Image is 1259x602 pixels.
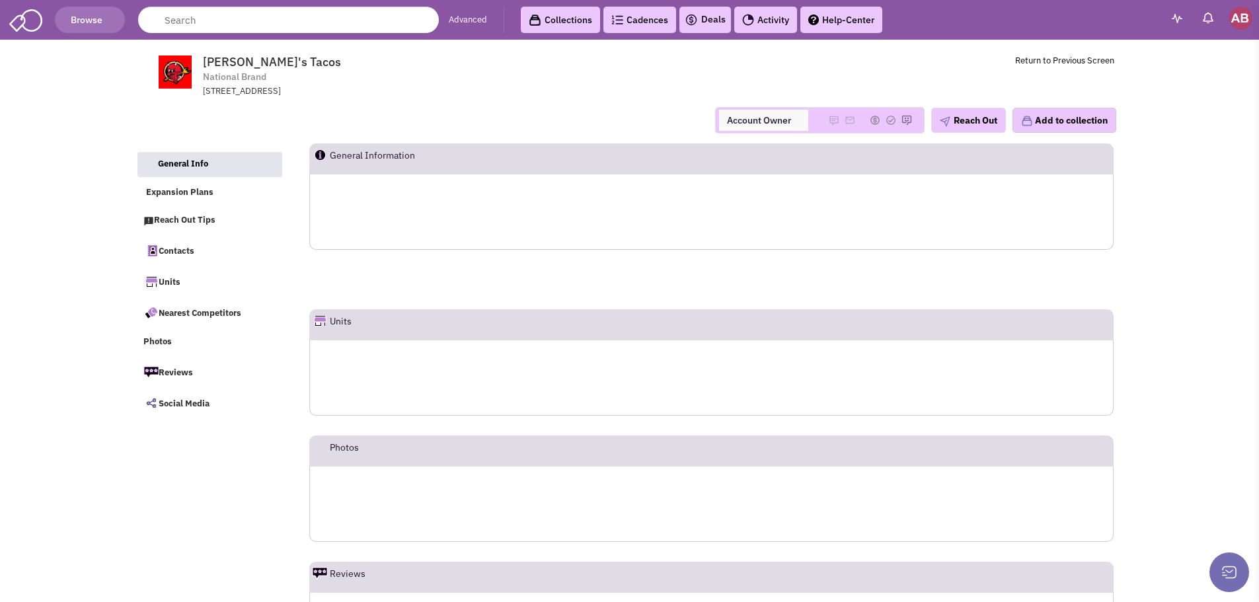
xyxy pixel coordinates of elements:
[137,389,282,417] a: Social Media
[931,108,1006,133] button: Reach Out
[886,115,896,126] img: Please add to your accounts
[55,7,125,33] button: Browse
[742,14,754,26] img: Activity.png
[138,7,439,33] input: Search
[734,7,797,33] a: Activity
[137,330,282,355] a: Photos
[529,14,541,26] img: icon-collection-lavender-black.svg
[840,115,851,126] img: Please add to your accounts
[603,7,676,33] a: Cadences
[870,115,880,126] img: Please add to your accounts
[137,180,282,206] a: Expansion Plans
[824,115,835,126] img: Please add to your accounts
[137,268,282,295] a: Units
[330,436,359,465] h2: Photos
[940,116,950,127] img: plane.png
[137,237,282,264] a: Contacts
[330,562,365,591] h2: Reviews
[330,310,352,339] h2: Units
[1229,7,1252,30] img: Alicia Brown
[137,358,282,386] a: Reviews
[808,15,819,25] img: help.png
[69,14,111,26] span: Browse
[203,85,548,98] div: [STREET_ADDRESS]
[203,54,341,69] span: [PERSON_NAME]'s Tacos
[901,115,912,126] img: Please add to your accounts
[800,7,882,33] a: Help-Center
[330,144,415,173] h2: General Information
[611,15,623,24] img: Cadences_logo.png
[521,7,600,33] a: Collections
[137,208,282,233] a: Reach Out Tips
[1012,108,1116,133] button: Add to collection
[137,299,282,326] a: Nearest Competitors
[685,12,726,28] a: Deals
[1021,115,1033,127] img: icon-collection-lavender.png
[449,14,487,26] a: Advanced
[704,110,797,131] span: Account Owner
[685,12,698,28] img: icon-deals.svg
[137,152,283,177] a: General Info
[203,70,266,84] span: National Brand
[9,7,42,32] img: SmartAdmin
[1015,55,1114,66] a: Return to Previous Screen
